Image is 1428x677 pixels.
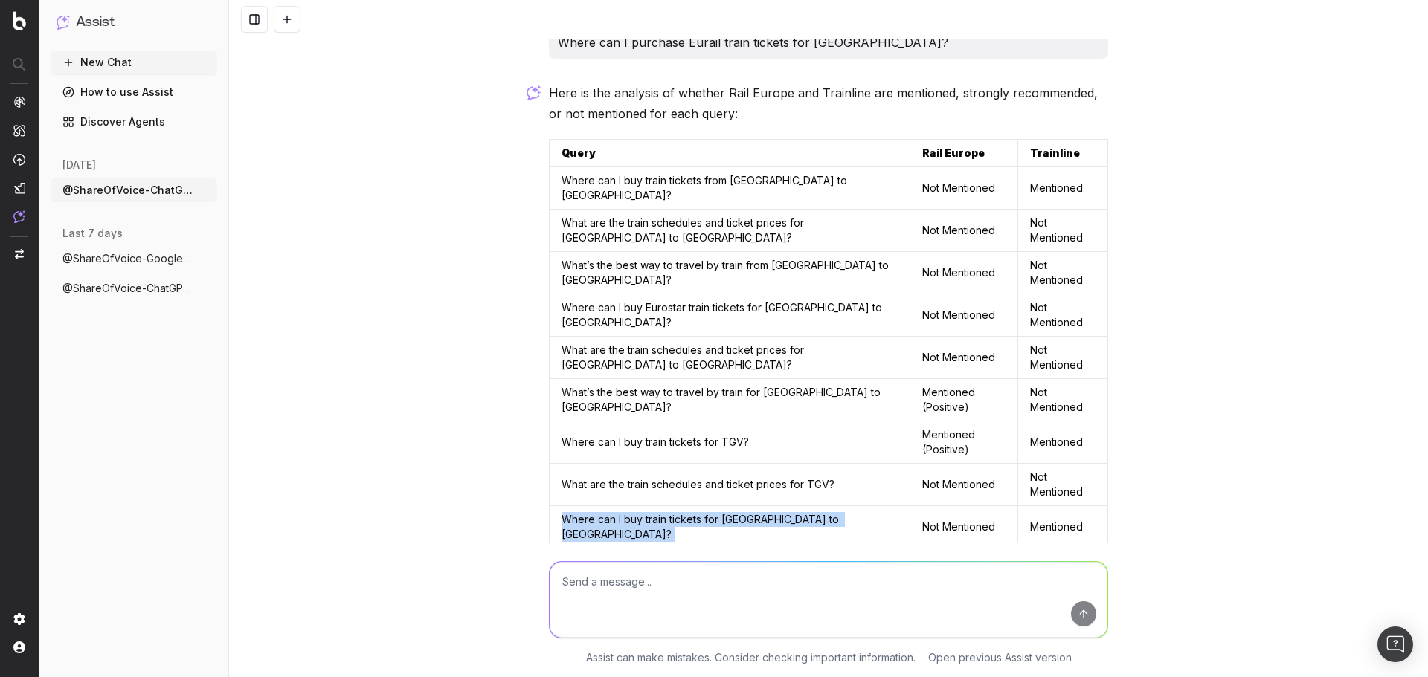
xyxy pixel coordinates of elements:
[57,15,70,29] img: Assist
[51,80,217,104] a: How to use Assist
[13,641,25,653] img: My account
[62,251,193,266] span: @ShareOfVoice-GoogleAIMode What is Rail
[1018,294,1108,337] td: Not Mentioned
[910,294,1017,337] td: Not Mentioned
[1018,379,1108,421] td: Not Mentioned
[910,379,1017,421] td: Mentioned (Positive)
[13,613,25,625] img: Setting
[13,210,25,223] img: Assist
[62,183,193,198] span: @ShareOfVoice-ChatGPT For each of these
[910,506,1017,548] td: Not Mentioned
[51,247,217,271] button: @ShareOfVoice-GoogleAIMode What is Rail
[586,650,916,665] p: Assist can make mistakes. Consider checking important information.
[1018,337,1108,379] td: Not Mentioned
[62,281,193,296] span: @ShareOfVoice-ChatGPT Tell me how Rail E
[62,158,96,172] span: [DATE]
[13,124,25,137] img: Intelligence
[550,379,910,421] td: What’s the best way to travel by train for [GEOGRAPHIC_DATA] to [GEOGRAPHIC_DATA]?
[550,252,910,294] td: What’s the best way to travel by train from [GEOGRAPHIC_DATA] to [GEOGRAPHIC_DATA]?
[13,96,25,108] img: Analytics
[549,82,1108,124] p: Here is the analysis of whether Rail Europe and Trainline are mentioned, strongly recommended, or...
[1018,464,1108,506] td: Not Mentioned
[15,249,24,259] img: Switch project
[550,210,910,252] td: What are the train schedules and ticket prices for [GEOGRAPHIC_DATA] to [GEOGRAPHIC_DATA]?
[562,146,596,159] strong: Query
[1377,626,1413,662] div: Open Intercom Messenger
[550,464,910,506] td: What are the train schedules and ticket prices for TGV?
[550,337,910,379] td: What are the train schedules and ticket prices for [GEOGRAPHIC_DATA] to [GEOGRAPHIC_DATA]?
[550,294,910,337] td: Where can I buy Eurostar train tickets for [GEOGRAPHIC_DATA] to [GEOGRAPHIC_DATA]?
[550,506,910,548] td: Where can I buy train tickets for [GEOGRAPHIC_DATA] to [GEOGRAPHIC_DATA]?
[928,650,1072,665] a: Open previous Assist version
[910,252,1017,294] td: Not Mentioned
[922,146,985,159] strong: Rail Europe
[1018,167,1108,210] td: Mentioned
[51,276,217,300] button: @ShareOfVoice-ChatGPT Tell me how Rail E
[51,178,217,202] button: @ShareOfVoice-ChatGPT For each of these
[57,12,211,33] button: Assist
[527,85,541,100] img: Botify assist logo
[910,421,1017,464] td: Mentioned (Positive)
[910,210,1017,252] td: Not Mentioned
[1018,506,1108,548] td: Mentioned
[13,11,26,30] img: Botify logo
[1030,146,1080,159] strong: Trainline
[1018,421,1108,464] td: Mentioned
[51,110,217,134] a: Discover Agents
[51,51,217,74] button: New Chat
[1018,252,1108,294] td: Not Mentioned
[13,153,25,166] img: Activation
[910,337,1017,379] td: Not Mentioned
[550,167,910,210] td: Where can I buy train tickets from [GEOGRAPHIC_DATA] to [GEOGRAPHIC_DATA]?
[13,182,25,194] img: Studio
[76,12,115,33] h1: Assist
[1018,210,1108,252] td: Not Mentioned
[910,167,1017,210] td: Not Mentioned
[550,421,910,464] td: Where can I buy train tickets for TGV?
[910,464,1017,506] td: Not Mentioned
[62,226,123,241] span: last 7 days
